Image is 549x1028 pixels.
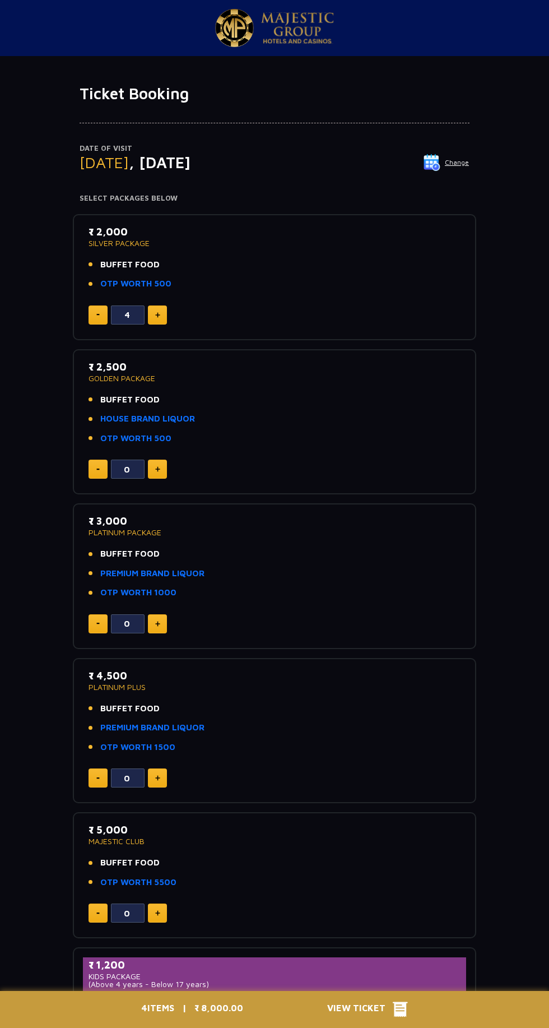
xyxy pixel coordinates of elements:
[89,513,460,529] p: ₹ 3,000
[89,837,460,845] p: MAJESTIC CLUB
[100,741,175,754] a: OTP WORTH 1500
[100,258,160,271] span: BUFFET FOOD
[155,775,160,781] img: plus
[89,374,460,382] p: GOLDEN PACKAGE
[155,910,160,916] img: plus
[89,980,460,988] p: (Above 4 years - Below 17 years)
[100,586,176,599] a: OTP WORTH 1000
[215,9,254,47] img: Majestic Pride
[100,567,204,580] a: PREMIUM BRAND LIQUOR
[80,194,469,203] h4: Select Packages Below
[100,702,160,715] span: BUFFET FOOD
[96,777,100,779] img: minus
[141,1003,147,1013] span: 4
[100,277,171,290] a: OTP WORTH 500
[100,856,160,869] span: BUFFET FOOD
[96,314,100,316] img: minus
[100,432,171,445] a: OTP WORTH 500
[129,153,190,172] span: , [DATE]
[100,721,204,734] a: PREMIUM BRAND LIQUOR
[155,466,160,472] img: plus
[89,957,460,973] p: ₹ 1,200
[96,469,100,470] img: minus
[327,1001,408,1018] button: View Ticket
[261,12,334,44] img: Majestic Pride
[100,393,160,406] span: BUFFET FOOD
[194,1003,243,1013] span: ₹ 8,000.00
[327,1001,393,1018] span: View Ticket
[89,683,460,691] p: PLATINUM PLUS
[100,413,195,425] a: HOUSE BRAND LIQUOR
[155,312,160,318] img: plus
[155,621,160,627] img: plus
[89,239,460,247] p: SILVER PACKAGE
[100,876,176,889] a: OTP WORTH 5500
[96,623,100,624] img: minus
[89,973,460,980] p: KIDS PACKAGE
[423,154,469,172] button: Change
[89,359,460,374] p: ₹ 2,500
[174,1001,194,1018] p: |
[96,913,100,914] img: minus
[89,529,460,536] p: PLATINUM PACKAGE
[80,84,469,103] h1: Ticket Booking
[100,548,160,561] span: BUFFET FOOD
[80,143,469,154] p: Date of Visit
[89,822,460,837] p: ₹ 5,000
[80,153,129,172] span: [DATE]
[89,224,460,239] p: ₹ 2,000
[89,668,460,683] p: ₹ 4,500
[141,1001,174,1018] p: ITEMS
